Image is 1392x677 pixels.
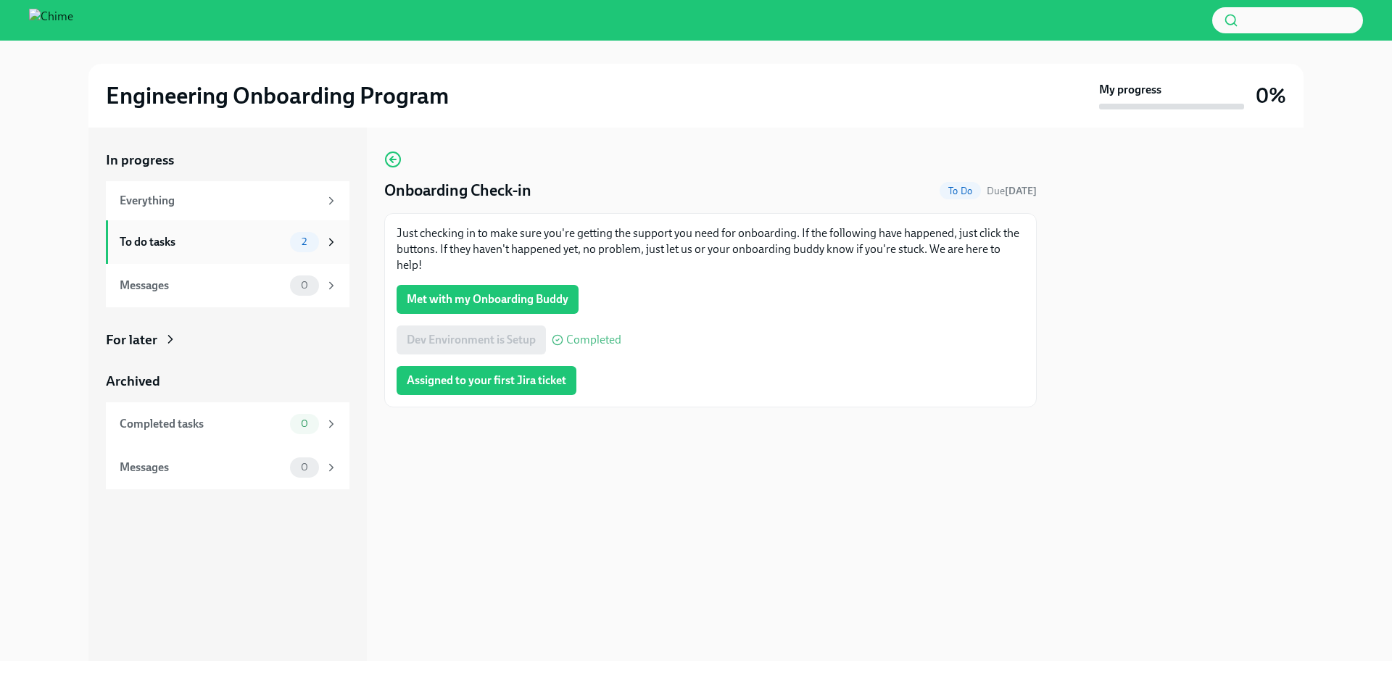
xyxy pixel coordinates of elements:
span: Due [987,185,1037,197]
span: Met with my Onboarding Buddy [407,292,568,307]
a: Archived [106,372,349,391]
div: To do tasks [120,234,284,250]
a: For later [106,331,349,349]
strong: [DATE] [1005,185,1037,197]
strong: My progress [1099,82,1161,98]
div: Messages [120,278,284,294]
span: August 28th, 2025 12:00 [987,184,1037,198]
span: 0 [292,462,317,473]
h3: 0% [1256,83,1286,109]
h4: Onboarding Check-in [384,180,531,202]
span: To Do [940,186,981,196]
img: Chime [29,9,73,32]
a: Messages0 [106,264,349,307]
div: Completed tasks [120,416,284,432]
span: Assigned to your first Jira ticket [407,373,566,388]
div: Messages [120,460,284,475]
span: 2 [293,236,315,247]
button: Assigned to your first Jira ticket [397,366,576,395]
button: Met with my Onboarding Buddy [397,285,579,314]
div: Everything [120,193,319,209]
a: Messages0 [106,446,349,489]
a: Completed tasks0 [106,402,349,446]
h2: Engineering Onboarding Program [106,81,449,110]
span: Completed [566,334,621,346]
a: In progress [106,151,349,170]
span: 0 [292,280,317,291]
a: Everything [106,181,349,220]
a: To do tasks2 [106,220,349,264]
p: Just checking in to make sure you're getting the support you need for onboarding. If the followin... [397,225,1024,273]
span: 0 [292,418,317,429]
div: For later [106,331,157,349]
